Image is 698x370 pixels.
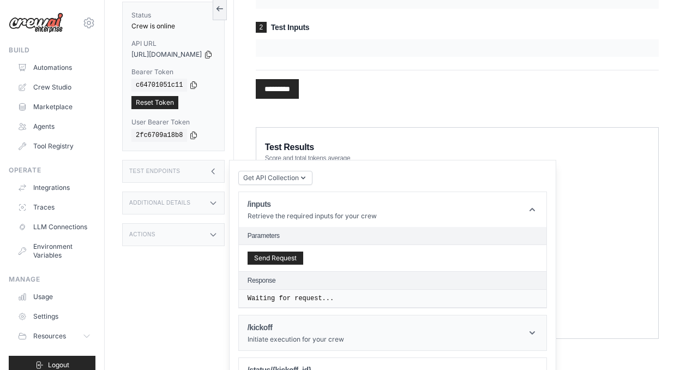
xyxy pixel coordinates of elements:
h1: /kickoff [248,322,344,333]
p: Initiate execution for your crew [248,335,344,344]
a: Traces [13,199,95,216]
h3: Test Endpoints [129,168,180,175]
div: Crew is online [131,22,215,31]
label: API URL [131,39,215,48]
h1: /inputs [248,199,377,210]
span: 2 [256,22,267,33]
code: c64701051c11 [131,79,187,92]
code: 2fc6709a18b8 [131,129,187,142]
button: Get API Collection [238,171,312,185]
span: Resources [33,332,66,341]
img: Logo [9,13,63,33]
a: Settings [13,308,95,325]
span: Score and total tokens average [265,154,351,163]
a: Reset Token [131,96,178,109]
h3: Additional Details [129,200,190,206]
a: Marketplace [13,98,95,116]
div: Build [9,46,95,55]
a: Environment Variables [13,238,95,264]
a: LLM Connections [13,218,95,236]
span: Test Results [265,141,314,154]
a: Automations [13,59,95,76]
a: Integrations [13,179,95,196]
h3: Test Inputs [256,22,659,33]
div: Operate [9,166,95,175]
p: Retrieve the required inputs for your crew [248,212,377,220]
a: Crew Studio [13,79,95,96]
a: Agents [13,118,95,135]
span: [URL][DOMAIN_NAME] [131,50,202,59]
span: Logout [48,361,69,369]
h2: Response [248,276,276,285]
label: Status [131,11,215,20]
button: Send Request [248,252,303,265]
div: Manage [9,275,95,284]
span: Get API Collection [243,174,299,182]
label: Bearer Token [131,68,215,76]
a: Tool Registry [13,138,95,155]
iframe: Chat Widget [643,318,698,370]
h2: Parameters [248,231,538,240]
label: User Bearer Token [131,118,215,127]
pre: Waiting for request... [248,294,538,303]
a: Usage [13,288,95,306]
h3: Actions [129,231,155,238]
button: Resources [13,327,95,345]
